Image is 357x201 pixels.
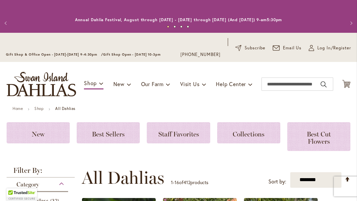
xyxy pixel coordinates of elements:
[82,168,164,188] span: All Dahlias
[217,122,280,143] a: Collections
[84,79,97,86] span: Shop
[183,179,190,185] span: 412
[7,72,76,96] a: store logo
[5,177,23,196] iframe: Launch Accessibility Center
[103,52,161,57] span: Gift Shop Open - [DATE] 10-3pm
[180,80,199,87] span: Visit Us
[175,179,179,185] span: 16
[171,177,208,188] p: - of products
[245,45,265,51] span: Subscribe
[180,25,182,28] button: 3 of 4
[77,122,140,143] a: Best Sellers
[55,106,75,111] strong: All Dahlias
[75,17,282,22] a: Annual Dahlia Festival, August through [DATE] - [DATE] through [DATE] (And [DATE]) 9-am5:30pm
[171,179,173,185] span: 1
[309,45,351,51] a: Log In/Register
[92,130,125,138] span: Best Sellers
[216,80,246,87] span: Help Center
[180,51,220,58] a: [PHONE_NUMBER]
[268,176,286,188] label: Sort by:
[147,122,210,143] a: Staff Favorites
[32,130,45,138] span: New
[174,25,176,28] button: 2 of 4
[273,45,302,51] a: Email Us
[167,25,169,28] button: 1 of 4
[17,181,39,188] span: Category
[141,80,164,87] span: Our Farm
[7,167,75,177] strong: Filter By:
[13,106,23,111] a: Home
[283,45,302,51] span: Email Us
[158,130,199,138] span: Staff Favorites
[34,106,44,111] a: Shop
[344,17,357,30] button: Next
[187,25,189,28] button: 4 of 4
[287,122,350,151] a: Best Cut Flowers
[7,122,70,143] a: New
[6,52,103,57] span: Gift Shop & Office Open - [DATE]-[DATE] 9-4:30pm /
[307,130,331,145] span: Best Cut Flowers
[235,45,265,51] a: Subscribe
[113,80,124,87] span: New
[233,130,264,138] span: Collections
[317,45,351,51] span: Log In/Register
